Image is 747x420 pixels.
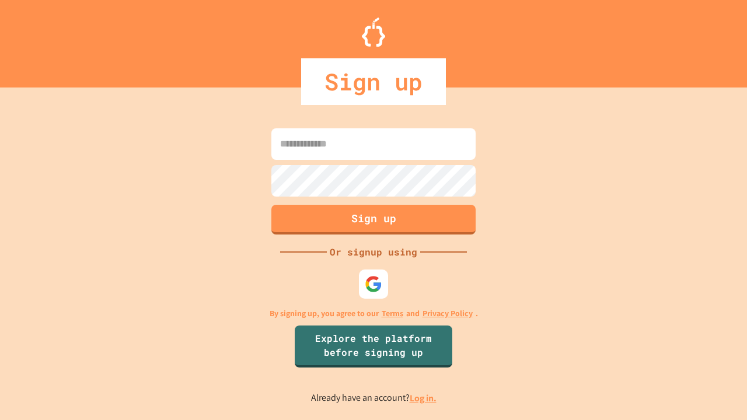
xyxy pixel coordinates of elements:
[271,205,476,235] button: Sign up
[362,17,385,47] img: Logo.svg
[270,307,478,320] p: By signing up, you agree to our and .
[410,392,437,404] a: Log in.
[327,245,420,259] div: Or signup using
[311,391,437,405] p: Already have an account?
[382,307,403,320] a: Terms
[301,58,446,105] div: Sign up
[423,307,473,320] a: Privacy Policy
[365,275,382,293] img: google-icon.svg
[295,325,452,367] a: Explore the platform before signing up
